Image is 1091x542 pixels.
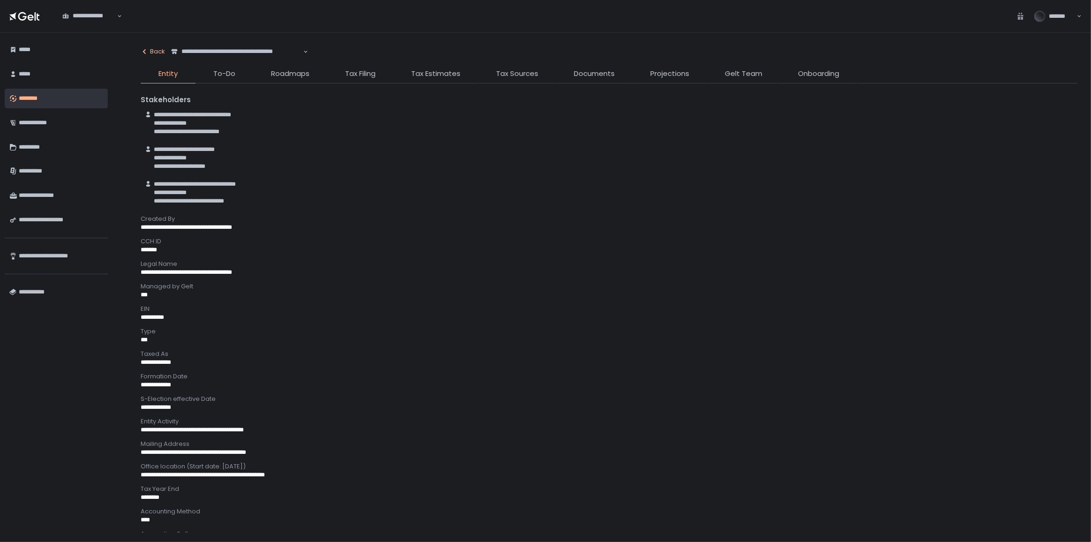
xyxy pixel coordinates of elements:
[171,56,302,65] input: Search for option
[345,68,376,79] span: Tax Filing
[141,237,1078,246] div: CCH ID
[141,485,1078,493] div: Tax Year End
[141,417,1078,426] div: Entity Activity
[411,68,460,79] span: Tax Estimates
[141,530,1078,538] div: Accounting Software
[141,282,1078,291] div: Managed by Gelt
[165,42,308,61] div: Search for option
[141,440,1078,448] div: Mailing Address
[141,305,1078,313] div: EIN
[141,372,1078,381] div: Formation Date
[141,42,165,61] button: Back
[141,327,1078,336] div: Type
[574,68,615,79] span: Documents
[141,215,1078,223] div: Created By
[141,47,165,56] div: Back
[56,7,122,26] div: Search for option
[725,68,762,79] span: Gelt Team
[798,68,839,79] span: Onboarding
[141,260,1078,268] div: Legal Name
[141,350,1078,358] div: Taxed As
[271,68,309,79] span: Roadmaps
[496,68,538,79] span: Tax Sources
[213,68,235,79] span: To-Do
[141,95,1078,105] div: Stakeholders
[141,507,1078,516] div: Accounting Method
[141,462,1078,471] div: Office location (Start date: [DATE])
[141,395,1078,403] div: S-Election effective Date
[158,68,178,79] span: Entity
[62,20,116,30] input: Search for option
[650,68,689,79] span: Projections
